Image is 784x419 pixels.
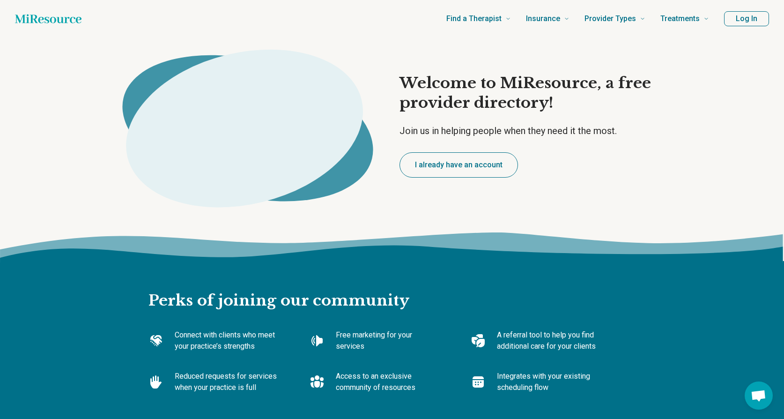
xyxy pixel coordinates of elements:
[497,329,602,352] p: A referral tool to help you find additional care for your clients
[175,371,280,393] p: Reduced requests for services when your practice is full
[584,12,636,25] span: Provider Types
[724,11,769,26] button: Log In
[175,329,280,352] p: Connect with clients who meet your practice’s strengths
[745,382,773,410] div: Open chat
[526,12,560,25] span: Insurance
[336,329,441,352] p: Free marketing for your services
[15,9,81,28] a: Home page
[399,74,677,112] h1: Welcome to MiResource, a free provider directory!
[399,124,677,137] p: Join us in helping people when they need it the most.
[446,12,502,25] span: Find a Therapist
[148,261,636,311] h2: Perks of joining our community
[336,371,441,393] p: Access to an exclusive community of resources
[660,12,700,25] span: Treatments
[497,371,602,393] p: Integrates with your existing scheduling flow
[399,152,518,178] button: I already have an account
